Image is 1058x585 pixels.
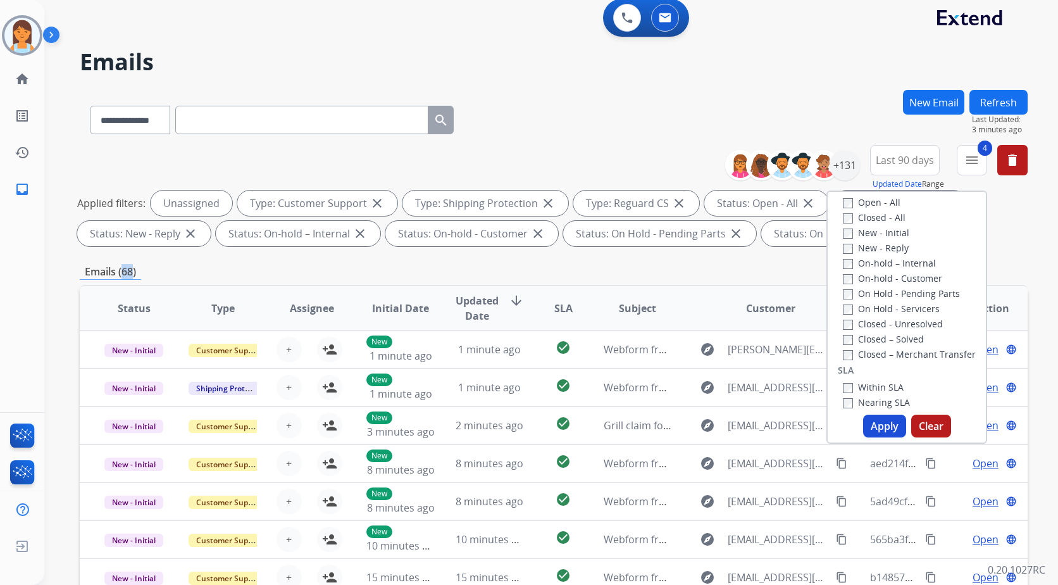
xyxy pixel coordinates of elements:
mat-icon: inbox [15,182,30,197]
button: New Email [903,90,964,115]
span: [EMAIL_ADDRESS][DOMAIN_NAME] [728,570,829,585]
input: On-hold – Internal [843,259,853,269]
span: [EMAIL_ADDRESS][DOMAIN_NAME] [728,456,829,471]
div: Status: Open - All [704,191,828,216]
span: 10 minutes ago [456,532,529,546]
mat-icon: person_add [322,380,337,395]
img: avatar [4,18,40,53]
button: + [277,375,302,400]
mat-icon: language [1005,344,1017,355]
span: Updated Date [456,293,499,324]
button: Apply [863,415,906,437]
mat-icon: explore [700,380,715,395]
span: 3 minutes ago [972,125,1028,135]
button: Refresh [969,90,1028,115]
mat-icon: check_circle [556,530,571,545]
span: + [286,494,292,509]
mat-icon: explore [700,342,715,357]
mat-icon: explore [700,494,715,509]
span: Customer [746,301,795,316]
mat-icon: home [15,72,30,87]
div: Type: Reguard CS [573,191,699,216]
mat-icon: person_add [322,532,337,547]
span: + [286,456,292,471]
input: Open - All [843,198,853,208]
label: On Hold - Servicers [843,303,940,315]
mat-icon: content_copy [925,458,937,469]
span: Initial Date [372,301,429,316]
button: + [277,451,302,476]
label: Nearing SLA [843,396,910,408]
div: Status: On Hold - Servicers [761,221,931,246]
h2: Emails [80,49,1028,75]
div: Unassigned [151,191,232,216]
span: 1 minute ago [370,349,432,363]
mat-icon: close [728,226,744,241]
label: Closed – Merchant Transfer [843,348,976,360]
mat-icon: language [1005,572,1017,583]
input: Closed – Solved [843,335,853,345]
input: On-hold - Customer [843,274,853,284]
input: New - Initial [843,229,853,239]
input: Within SLA [843,383,853,393]
button: + [277,337,302,362]
span: [PERSON_NAME][EMAIL_ADDRESS][PERSON_NAME][DOMAIN_NAME] [728,342,829,357]
span: Webform from [PERSON_NAME][EMAIL_ADDRESS][PERSON_NAME][DOMAIN_NAME] on [DATE] [604,343,1047,356]
span: 8 minutes ago [456,494,523,508]
mat-icon: language [1005,458,1017,469]
mat-icon: close [370,196,385,211]
label: Open - All [843,196,900,208]
p: New [366,412,392,424]
div: Status: On-hold - Customer [385,221,558,246]
span: Range [873,179,944,189]
span: [EMAIL_ADDRESS][DOMAIN_NAME] [728,532,829,547]
span: 8 minutes ago [456,456,523,470]
mat-icon: content_copy [836,572,847,583]
span: Customer Support [189,344,271,357]
span: Webform from [EMAIL_ADDRESS][DOMAIN_NAME] on [DATE] [604,570,890,584]
input: Closed - All [843,213,853,223]
span: 1 minute ago [458,343,521,356]
span: New - Initial [104,496,163,509]
span: + [286,342,292,357]
mat-icon: close [352,226,368,241]
mat-icon: arrow_downward [509,293,524,308]
span: Webform from [EMAIL_ADDRESS][DOMAIN_NAME] on [DATE] [604,494,890,508]
label: New - Initial [843,227,909,239]
span: New - Initial [104,344,163,357]
span: Grill claim for [EMAIL_ADDRESS][DOMAIN_NAME] [604,418,834,432]
label: Within SLA [843,381,904,393]
span: New - Initial [104,572,163,585]
div: Type: Customer Support [237,191,397,216]
button: Updated Date [873,179,922,189]
mat-icon: content_copy [836,458,847,469]
span: Open [973,494,999,509]
mat-icon: person_add [322,418,337,433]
mat-icon: person_add [322,494,337,509]
label: On-hold - Customer [843,272,942,284]
label: SLA [838,364,854,377]
mat-icon: explore [700,456,715,471]
span: + [286,570,292,585]
mat-icon: content_copy [836,534,847,545]
p: New [366,525,392,538]
p: Emails (68) [80,264,141,280]
mat-icon: close [540,196,556,211]
input: Nearing SLA [843,398,853,408]
div: +131 [830,150,860,180]
span: Webform from [EMAIL_ADDRESS][DOMAIN_NAME] on [DATE] [604,456,890,470]
mat-icon: check_circle [556,492,571,507]
span: Status [118,301,151,316]
span: 2 minutes ago [456,418,523,432]
span: Assignee [290,301,334,316]
mat-icon: history [15,145,30,160]
label: New - Reply [843,242,909,254]
span: 1 minute ago [370,387,432,401]
span: Customer Support [189,458,271,471]
span: SLA [554,301,573,316]
mat-icon: check_circle [556,378,571,393]
div: Status: On-hold – Internal [216,221,380,246]
span: Customer Support [189,420,271,433]
mat-icon: close [671,196,687,211]
label: On Hold - Pending Parts [843,287,960,299]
